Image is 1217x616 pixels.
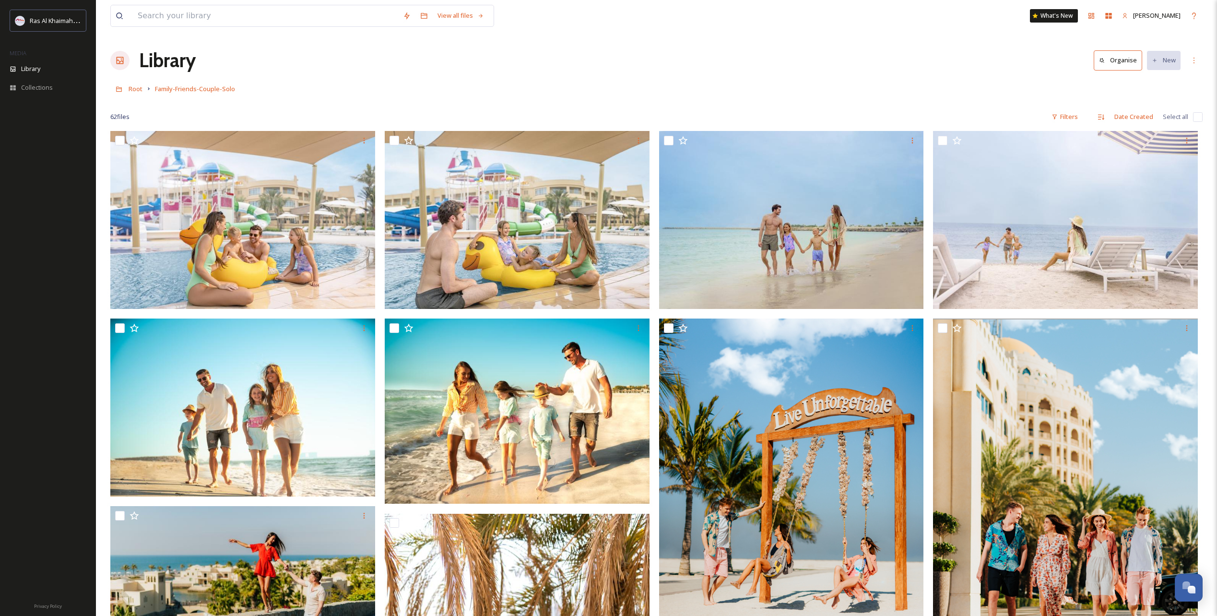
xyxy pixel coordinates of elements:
span: Collections [21,83,53,92]
a: View all files [433,6,489,25]
a: Family-Friends-Couple-Solo [155,83,235,95]
img: Family at Sofitel Al Hamra (2).jpg [385,131,651,309]
a: Organise [1094,50,1147,70]
img: Family at the beach.jpg [385,319,651,504]
a: What's New [1030,9,1078,23]
img: Family at Sofitel Al Hamra (1).jpg [659,131,926,309]
div: Filters [1047,107,1083,126]
a: Privacy Policy [34,600,62,611]
a: Library [139,46,196,75]
span: MEDIA [10,49,26,57]
button: New [1147,51,1181,70]
span: Ras Al Khaimah Tourism Development Authority [30,16,165,25]
span: Family-Friends-Couple-Solo [155,84,235,93]
a: Root [129,83,142,95]
div: Date Created [1110,107,1158,126]
button: Open Chat [1175,574,1203,602]
a: [PERSON_NAME] [1117,6,1185,25]
span: Root [129,84,142,93]
span: [PERSON_NAME] [1133,11,1181,20]
span: Select all [1163,112,1188,121]
img: Logo_RAKTDA_RGB-01.png [15,16,25,25]
span: Library [21,64,40,73]
img: Family at the beach (1).jpg [110,319,377,497]
span: 62 file s [110,112,130,121]
img: Family at Sofitel Al Hamra (3).jpg [110,131,377,309]
span: Privacy Policy [34,603,62,609]
button: Organise [1094,50,1142,70]
input: Search your library [133,5,398,26]
img: Family at Sofitel Al Hamra.jpg [933,131,1200,309]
